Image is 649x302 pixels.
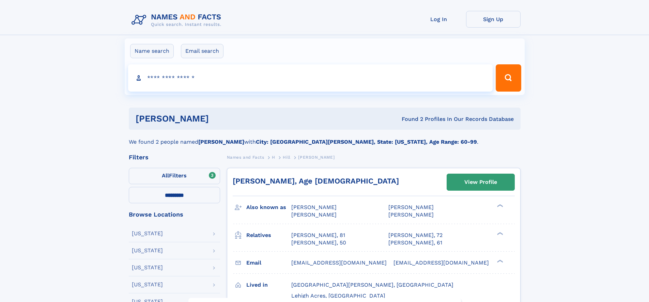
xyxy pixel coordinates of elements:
span: [PERSON_NAME] [291,204,337,210]
a: [PERSON_NAME], Age [DEMOGRAPHIC_DATA] [233,177,399,185]
a: Names and Facts [227,153,264,161]
div: Filters [129,154,220,160]
span: [PERSON_NAME] [298,155,335,160]
b: City: [GEOGRAPHIC_DATA][PERSON_NAME], State: [US_STATE], Age Range: 60-99 [256,139,477,145]
span: [GEOGRAPHIC_DATA][PERSON_NAME], [GEOGRAPHIC_DATA] [291,282,453,288]
span: [PERSON_NAME] [388,211,434,218]
div: ❯ [495,259,504,263]
a: Hill [283,153,290,161]
a: [PERSON_NAME], 81 [291,232,345,239]
h3: Also known as [246,202,291,213]
a: [PERSON_NAME], 50 [291,239,346,247]
div: ❯ [495,231,504,236]
input: search input [128,64,493,92]
div: Browse Locations [129,211,220,218]
a: H [272,153,275,161]
span: All [162,172,169,179]
button: Search Button [496,64,521,92]
span: [PERSON_NAME] [388,204,434,210]
h3: Relatives [246,229,291,241]
div: [US_STATE] [132,282,163,287]
h3: Email [246,257,291,269]
div: [US_STATE] [132,231,163,236]
div: Found 2 Profiles In Our Records Database [305,115,514,123]
span: [EMAIL_ADDRESS][DOMAIN_NAME] [393,259,489,266]
span: [PERSON_NAME] [291,211,337,218]
a: [PERSON_NAME], 72 [388,232,443,239]
span: H [272,155,275,160]
div: [US_STATE] [132,248,163,253]
a: [PERSON_NAME], 61 [388,239,442,247]
span: [EMAIL_ADDRESS][DOMAIN_NAME] [291,259,387,266]
a: Sign Up [466,11,521,28]
div: ❯ [495,204,504,208]
h1: [PERSON_NAME] [136,114,305,123]
label: Filters [129,168,220,184]
div: [US_STATE] [132,265,163,270]
h3: Lived in [246,279,291,291]
img: Logo Names and Facts [129,11,227,29]
a: Log In [412,11,466,28]
span: Lehigh Acres, [GEOGRAPHIC_DATA] [291,292,385,299]
div: View Profile [464,174,497,190]
div: We found 2 people named with . [129,130,521,146]
b: [PERSON_NAME] [198,139,244,145]
a: View Profile [447,174,514,190]
label: Email search [181,44,223,58]
span: Hill [283,155,290,160]
label: Name search [130,44,174,58]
